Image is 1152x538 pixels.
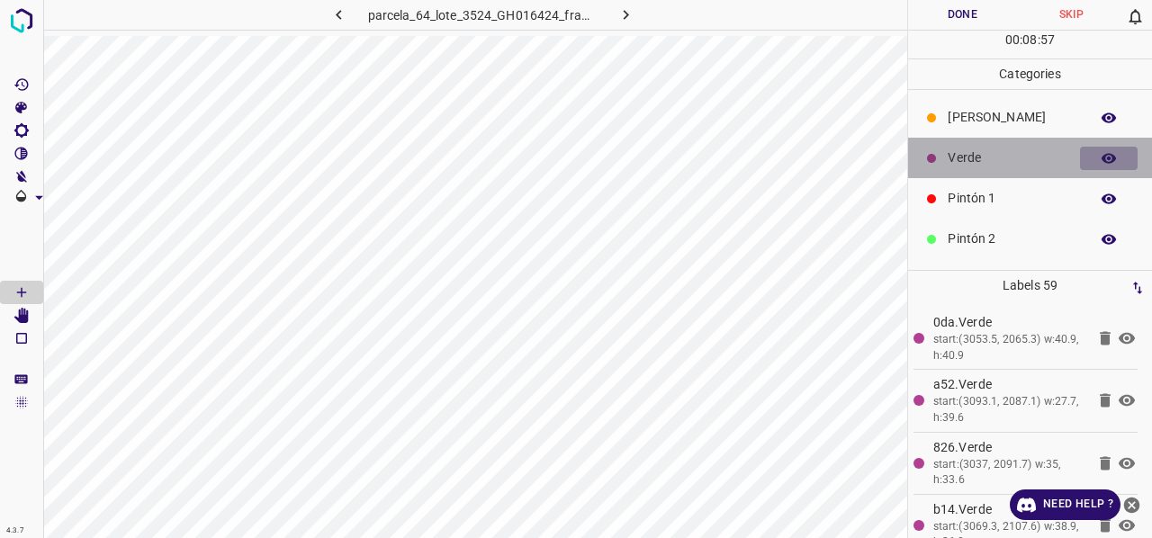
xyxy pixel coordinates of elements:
div: start:(3093.1, 2087.1) w:27.7, h:39.6 [933,394,1085,426]
div: start:(3037, 2091.7) w:35, h:33.6 [933,457,1085,489]
p: 57 [1040,31,1055,49]
div: Pintón 3 [908,259,1152,300]
p: 08 [1022,31,1037,49]
p: [PERSON_NAME] [948,108,1080,127]
div: [PERSON_NAME] [908,97,1152,138]
p: Pintón 1 [948,189,1080,208]
p: Pintón 2 [948,229,1080,248]
button: close-help [1120,489,1143,520]
div: start:(3053.5, 2065.3) w:40.9, h:40.9 [933,332,1085,363]
a: Need Help ? [1010,489,1120,520]
div: Pintón 2 [908,219,1152,259]
p: Verde [948,148,1080,167]
p: Labels 59 [913,271,1147,300]
p: b14.Verde [933,500,1085,519]
p: 826.Verde [933,438,1085,457]
div: : : [1005,31,1055,58]
img: logo [5,4,38,37]
p: a52.Verde [933,375,1085,394]
p: 0da.Verde [933,313,1085,332]
div: Verde [908,138,1152,178]
h6: parcela_64_lote_3524_GH016424_frame_00115_111244.jpg [368,4,598,30]
p: Categories [908,59,1152,89]
div: Pintón 1 [908,178,1152,219]
p: 00 [1005,31,1020,49]
div: 4.3.7 [2,524,29,538]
